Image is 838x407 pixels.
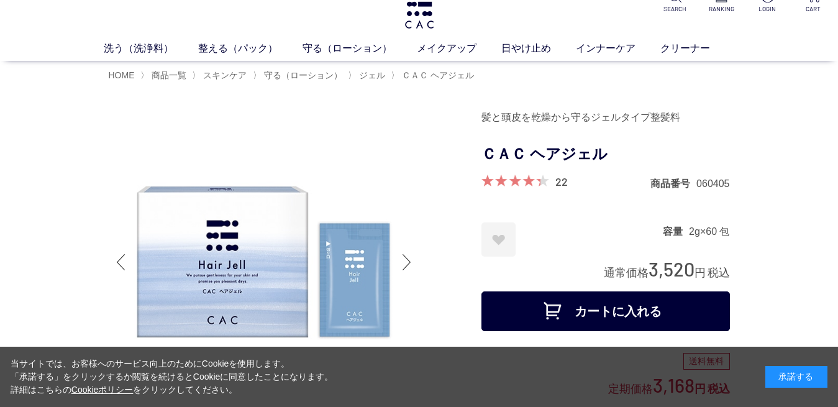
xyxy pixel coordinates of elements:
[253,70,345,81] li: 〉
[765,366,827,388] div: 承諾する
[303,41,417,56] a: 守る（ローション）
[660,4,690,14] p: SEARCH
[109,70,135,80] a: HOME
[262,70,342,80] a: 守る（ローション）
[192,70,250,81] li: 〉
[140,70,189,81] li: 〉
[481,291,730,331] button: カートに入れる
[695,267,706,279] span: 円
[348,70,388,81] li: 〉
[359,70,385,80] span: ジェル
[752,4,781,14] p: LOGIN
[649,257,695,280] span: 3,520
[104,41,198,56] a: 洗う（洗浄料）
[708,267,730,279] span: 税込
[402,70,474,80] span: ＣＡＣ ヘアジェル
[696,177,729,190] dd: 060405
[555,175,568,188] a: 22
[264,70,342,80] span: 守る（ローション）
[799,4,828,14] p: CART
[660,41,735,56] a: クリーナー
[203,70,247,80] span: スキンケア
[481,140,730,168] h1: ＣＡＣ ヘアジェル
[152,70,186,80] span: 商品一覧
[481,222,516,257] a: お気に入りに登録する
[11,357,334,396] div: 当サイトでは、お客様へのサービス向上のためにCookieを使用します。 「承諾する」をクリックするか閲覧を続けるとCookieに同意したことになります。 詳細はこちらの をクリックしてください。
[198,41,303,56] a: 整える（パック）
[417,41,501,56] a: メイクアップ
[481,107,730,128] div: 髪と頭皮を乾燥から守るジェルタイプ整髪料
[663,225,689,238] dt: 容量
[501,41,576,56] a: 日やけ止め
[706,4,736,14] p: RANKING
[201,70,247,80] a: スキンケア
[391,70,477,81] li: 〉
[71,385,134,395] a: Cookieポリシー
[650,177,696,190] dt: 商品番号
[576,41,660,56] a: インナーケア
[149,70,186,80] a: 商品一覧
[604,267,649,279] span: 通常価格
[399,70,474,80] a: ＣＡＣ ヘアジェル
[357,70,385,80] a: ジェル
[689,225,729,238] dd: 2g×60 包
